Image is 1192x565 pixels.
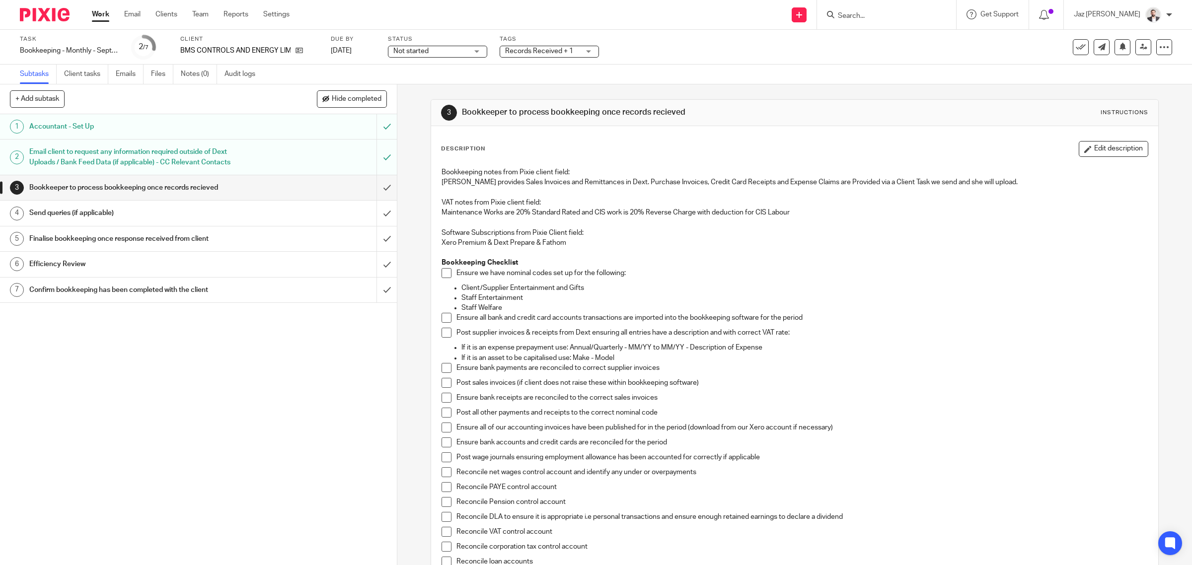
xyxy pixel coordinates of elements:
p: Ensure bank payments are reconciled to correct supplier invoices [456,363,1148,373]
label: Status [388,35,487,43]
a: Notes (0) [181,65,217,84]
p: Jaz [PERSON_NAME] [1074,9,1140,19]
h1: Confirm bookkeeping has been completed with the client [29,282,254,297]
p: Post sales invoices (if client does not raise these within bookkeeping software) [456,378,1148,388]
div: 5 [10,232,24,246]
p: Xero Premium & Dext Prepare & Fathom [442,238,1148,248]
h1: Accountant - Set Up [29,119,254,134]
label: Tags [500,35,599,43]
a: Work [92,9,109,19]
a: Emails [116,65,144,84]
p: Staff Welfare [461,303,1148,313]
img: 48292-0008-compressed%20square.jpg [1145,7,1161,23]
a: Subtasks [20,65,57,84]
div: Instructions [1101,109,1148,117]
h1: Email client to request any information required outside of Dext Uploads / Bank Feed Data (if app... [29,144,254,170]
p: [PERSON_NAME] provides Sales Invoices and Remittances in Dext. Purchase Invoices, Credit Card Rec... [442,177,1148,187]
p: If it is an expense prepayment use: Annual/Quarterly - MM/YY to MM/YY - Description of Expense [461,343,1148,353]
div: Bookkeeping - Monthly - September [20,46,119,56]
p: Reconcile Pension control account [456,497,1148,507]
label: Due by [331,35,375,43]
p: Ensure we have nominal codes set up for the following: [456,268,1148,278]
button: + Add subtask [10,90,65,107]
input: Search [837,12,926,21]
small: /7 [143,45,149,50]
a: Audit logs [224,65,263,84]
h1: Bookkeeper to process bookkeeping once records recieved [29,180,254,195]
div: 3 [10,181,24,195]
div: 6 [10,257,24,271]
p: Ensure bank receipts are reconciled to the correct sales invoices [456,393,1148,403]
p: Client/Supplier Entertainment and Gifts [461,283,1148,293]
a: Settings [263,9,290,19]
h1: Bookkeeper to process bookkeeping once records recieved [462,107,816,118]
p: Ensure bank accounts and credit cards are reconciled for the period [456,437,1148,447]
label: Task [20,35,119,43]
label: Client [180,35,318,43]
h1: Efficiency Review [29,257,254,272]
strong: Bookkeeping Checklist [442,259,518,266]
img: Pixie [20,8,70,21]
a: Client tasks [64,65,108,84]
p: Description [441,145,485,153]
span: Get Support [980,11,1019,18]
p: Ensure all bank and credit card accounts transactions are imported into the bookkeeping software ... [456,313,1148,323]
p: Reconcile corporation tax control account [456,542,1148,552]
p: Bookkeeping notes from Pixie client field: [442,167,1148,177]
p: Reconcile net wages control account and identify any under or overpayments [456,467,1148,477]
a: Files [151,65,173,84]
p: Reconcile VAT control account [456,527,1148,537]
a: Clients [155,9,177,19]
div: 7 [10,283,24,297]
a: Email [124,9,141,19]
p: If it is an asset to be capitalised use: Make - Model [461,353,1148,363]
p: Post wage journals ensuring employment allowance has been accounted for correctly if applicable [456,452,1148,462]
p: VAT notes from Pixie client field: [442,198,1148,208]
span: Not started [393,48,429,55]
a: Team [192,9,209,19]
p: Post all other payments and receipts to the correct nominal code [456,408,1148,418]
p: Post supplier invoices & receipts from Dext ensuring all entries have a description and with corr... [456,328,1148,338]
p: BMS CONTROLS AND ENERGY LIMITED [180,46,291,56]
a: Reports [223,9,248,19]
div: 3 [441,105,457,121]
div: 1 [10,120,24,134]
h1: Send queries (if applicable) [29,206,254,220]
div: 2 [139,41,149,53]
p: Reconcile PAYE control account [456,482,1148,492]
button: Edit description [1079,141,1148,157]
p: Reconcile DLA to ensure it is appropriate i.e personal transactions and ensure enough retained ea... [456,512,1148,522]
button: Hide completed [317,90,387,107]
div: 4 [10,207,24,220]
h1: Finalise bookkeeping once response received from client [29,231,254,246]
p: Staff Entertainment [461,293,1148,303]
p: Ensure all of our accounting invoices have been published for in the period (download from our Xe... [456,423,1148,432]
div: 2 [10,150,24,164]
p: Maintenance Works are 20% Standard Rated and CIS work is 20% Reverse Charge with deduction for CI... [442,208,1148,217]
span: [DATE] [331,47,352,54]
span: Hide completed [332,95,381,103]
span: Records Received + 1 [505,48,573,55]
p: Software Subscriptions from Pixie Client field: [442,228,1148,238]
